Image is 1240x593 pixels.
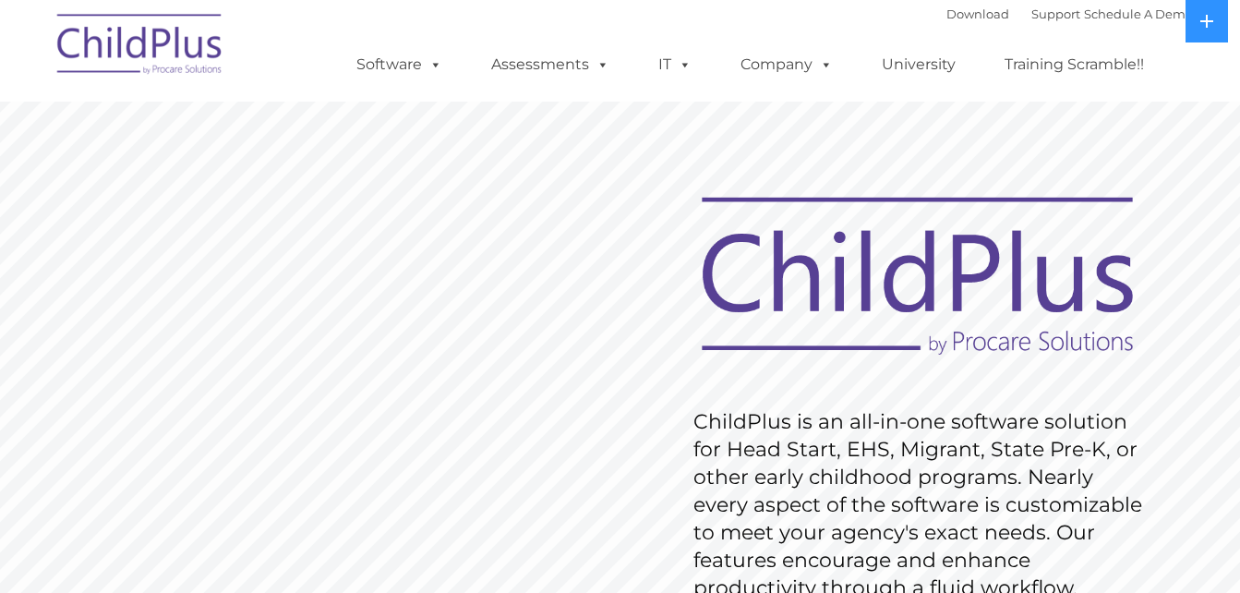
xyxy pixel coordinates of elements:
[946,6,1193,21] font: |
[986,46,1162,83] a: Training Scramble!!
[722,46,851,83] a: Company
[863,46,974,83] a: University
[48,1,233,93] img: ChildPlus by Procare Solutions
[946,6,1009,21] a: Download
[338,46,461,83] a: Software
[1031,6,1080,21] a: Support
[640,46,710,83] a: IT
[473,46,628,83] a: Assessments
[1084,6,1193,21] a: Schedule A Demo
